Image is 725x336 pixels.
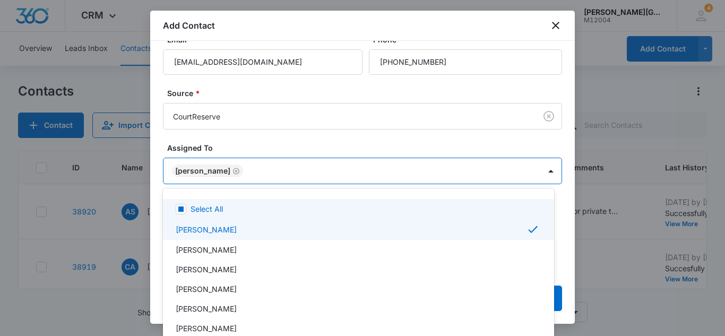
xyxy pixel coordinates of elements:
p: [PERSON_NAME] [176,323,237,334]
p: Select All [191,203,223,214]
p: [PERSON_NAME] [176,303,237,314]
p: [PERSON_NAME] [176,244,237,255]
p: [PERSON_NAME] [176,264,237,275]
p: [PERSON_NAME] [176,224,237,235]
p: [PERSON_NAME] [176,283,237,295]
